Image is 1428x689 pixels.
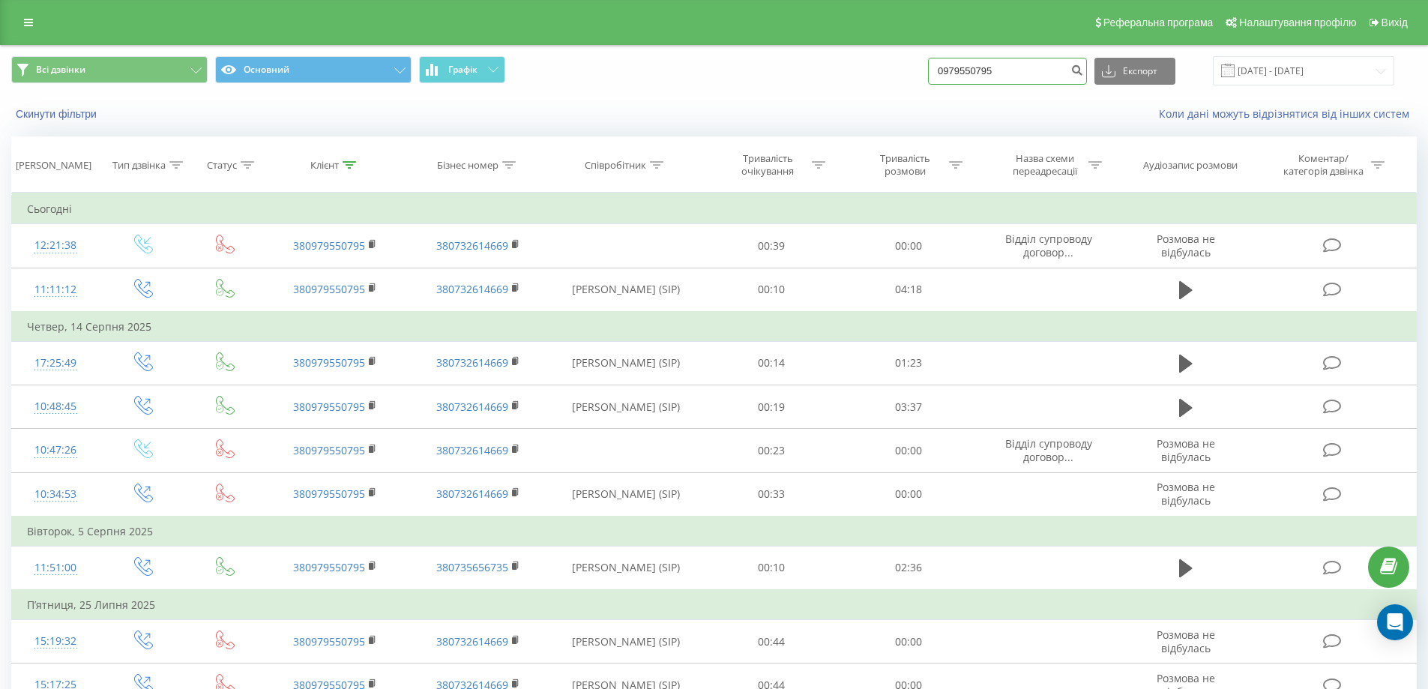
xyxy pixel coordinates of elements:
[27,627,85,656] div: 15:19:32
[293,400,365,414] a: 380979550795
[11,56,208,83] button: Всі дзвінки
[703,268,840,312] td: 00:10
[36,64,85,76] span: Всі дзвінки
[293,443,365,457] a: 380979550795
[27,480,85,509] div: 10:34:53
[840,268,977,312] td: 04:18
[1157,232,1215,259] span: Розмова не відбулась
[436,355,508,370] a: 380732614669
[549,341,703,385] td: [PERSON_NAME] (SIP)
[27,349,85,378] div: 17:25:49
[549,620,703,664] td: [PERSON_NAME] (SIP)
[12,312,1417,342] td: Четвер, 14 Серпня 2025
[207,159,237,172] div: Статус
[549,385,703,429] td: [PERSON_NAME] (SIP)
[293,487,365,501] a: 380979550795
[1004,152,1085,178] div: Назва схеми переадресації
[436,634,508,649] a: 380732614669
[1157,628,1215,655] span: Розмова не відбулась
[840,224,977,268] td: 00:00
[549,546,703,590] td: [PERSON_NAME] (SIP)
[436,560,508,574] a: 380735656735
[310,159,339,172] div: Клієнт
[1280,152,1367,178] div: Коментар/категорія дзвінка
[12,590,1417,620] td: П’ятниця, 25 Липня 2025
[1157,480,1215,508] span: Розмова не відбулась
[419,56,505,83] button: Графік
[12,194,1417,224] td: Сьогодні
[840,546,977,590] td: 02:36
[293,634,365,649] a: 380979550795
[1157,436,1215,464] span: Розмова не відбулась
[1005,436,1092,464] span: Відділ супроводу договор...
[549,472,703,517] td: [PERSON_NAME] (SIP)
[840,472,977,517] td: 00:00
[16,159,91,172] div: [PERSON_NAME]
[293,238,365,253] a: 380979550795
[112,159,166,172] div: Тип дзвінка
[728,152,808,178] div: Тривалість очікування
[1005,232,1092,259] span: Відділ супроводу договор...
[703,472,840,517] td: 00:33
[1382,16,1408,28] span: Вихід
[27,392,85,421] div: 10:48:45
[840,341,977,385] td: 01:23
[1159,106,1417,121] a: Коли дані можуть відрізнятися вiд інших систем
[840,385,977,429] td: 03:37
[11,107,104,121] button: Скинути фільтри
[27,553,85,583] div: 11:51:00
[703,341,840,385] td: 00:14
[703,385,840,429] td: 00:19
[585,159,646,172] div: Співробітник
[27,231,85,260] div: 12:21:38
[703,546,840,590] td: 00:10
[703,429,840,472] td: 00:23
[436,443,508,457] a: 380732614669
[293,282,365,296] a: 380979550795
[293,560,365,574] a: 380979550795
[840,620,977,664] td: 00:00
[437,159,498,172] div: Бізнес номер
[1143,159,1238,172] div: Аудіозапис розмови
[27,275,85,304] div: 11:11:12
[703,224,840,268] td: 00:39
[928,58,1087,85] input: Пошук за номером
[1377,604,1413,640] div: Open Intercom Messenger
[1103,16,1214,28] span: Реферальна програма
[1239,16,1356,28] span: Налаштування профілю
[436,282,508,296] a: 380732614669
[448,64,477,75] span: Графік
[549,268,703,312] td: [PERSON_NAME] (SIP)
[1094,58,1175,85] button: Експорт
[703,620,840,664] td: 00:44
[436,400,508,414] a: 380732614669
[215,56,412,83] button: Основний
[865,152,945,178] div: Тривалість розмови
[27,436,85,465] div: 10:47:26
[12,517,1417,547] td: Вівторок, 5 Серпня 2025
[840,429,977,472] td: 00:00
[293,355,365,370] a: 380979550795
[436,487,508,501] a: 380732614669
[436,238,508,253] a: 380732614669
